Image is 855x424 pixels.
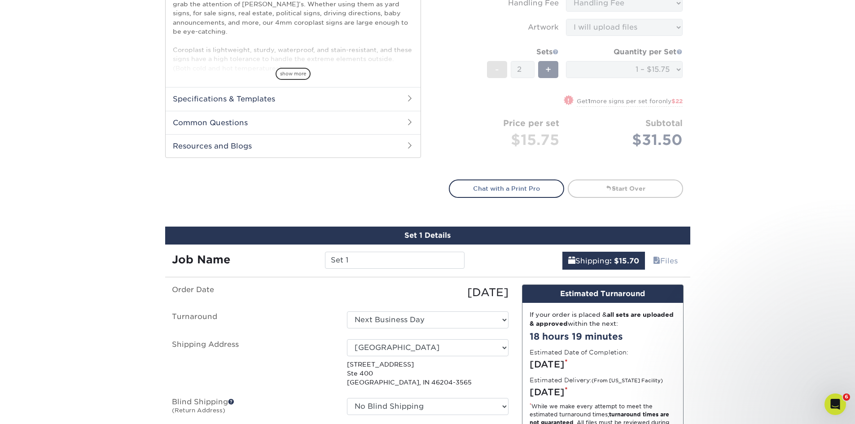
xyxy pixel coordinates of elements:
a: Start Over [568,179,683,197]
p: [STREET_ADDRESS] Ste 400 [GEOGRAPHIC_DATA], IN 46204-3565 [347,360,509,387]
div: [DATE] [530,358,676,371]
h2: Specifications & Templates [166,87,421,110]
span: 6 [843,393,850,401]
input: Enter a job name [325,252,465,269]
a: Shipping: $15.70 [562,252,645,270]
div: [DATE] [530,385,676,399]
strong: Job Name [172,253,230,266]
span: files [653,257,660,265]
h2: Resources and Blogs [166,134,421,157]
label: Blind Shipping [165,398,340,419]
div: Estimated Turnaround [522,285,683,303]
label: Turnaround [165,311,340,328]
span: shipping [568,257,575,265]
h2: Common Questions [166,111,421,134]
div: If your order is placed & within the next: [530,310,676,328]
iframe: Google Customer Reviews [2,397,76,421]
a: Files [647,252,684,270]
b: : $15.70 [609,257,639,265]
div: 18 hours 19 minutes [530,330,676,343]
iframe: Intercom live chat [824,393,846,415]
a: Chat with a Print Pro [449,179,564,197]
span: show more [276,68,311,80]
label: Estimated Date of Completion: [530,348,628,357]
div: Set 1 Details [165,227,690,245]
label: Estimated Delivery: [530,376,663,385]
div: [DATE] [340,284,515,301]
label: Shipping Address [165,339,340,387]
small: (Return Address) [172,407,225,414]
small: (From [US_STATE] Facility) [592,378,663,384]
label: Order Date [165,284,340,301]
